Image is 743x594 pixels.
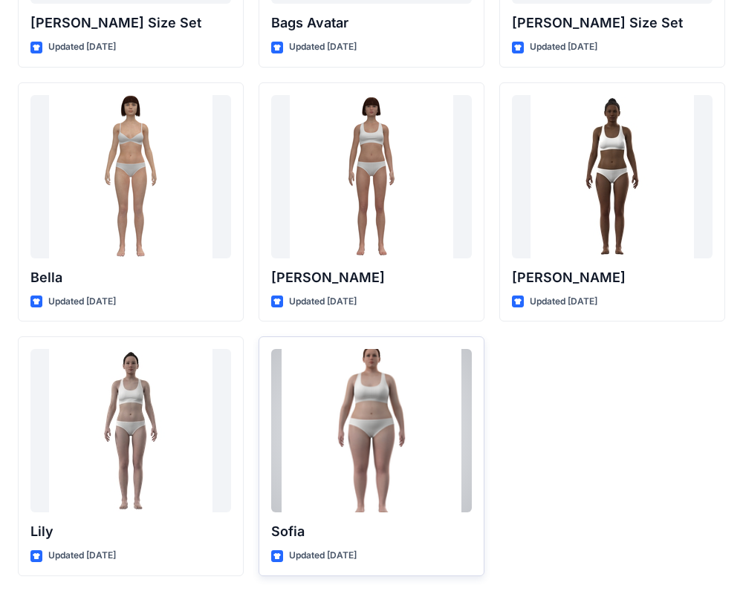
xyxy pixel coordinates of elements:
a: Sofia [271,349,472,512]
p: Sofia [271,521,472,542]
p: Updated [DATE] [48,294,116,310]
a: Gabrielle [512,95,713,258]
p: Updated [DATE] [530,39,597,55]
p: Lily [30,521,231,542]
a: Bella [30,95,231,258]
p: Bella [30,267,231,288]
p: Updated [DATE] [530,294,597,310]
p: Updated [DATE] [289,294,357,310]
p: [PERSON_NAME] Size Set [512,13,713,33]
p: Updated [DATE] [48,39,116,55]
a: Emma [271,95,472,258]
a: Lily [30,349,231,512]
p: [PERSON_NAME] [271,267,472,288]
p: Updated [DATE] [289,39,357,55]
p: [PERSON_NAME] Size Set [30,13,231,33]
p: Bags Avatar [271,13,472,33]
p: Updated [DATE] [48,548,116,564]
p: [PERSON_NAME] [512,267,713,288]
p: Updated [DATE] [289,548,357,564]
